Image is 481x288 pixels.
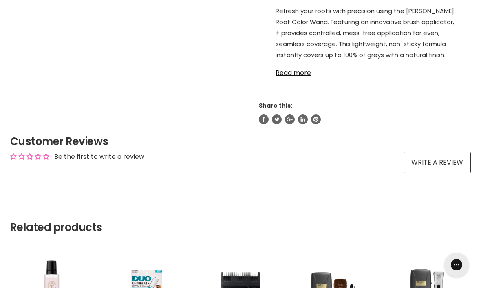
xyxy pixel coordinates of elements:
span: Refresh your roots with precision using the [PERSON_NAME] Root Color Wand. Featuring an innovativ... [276,7,454,103]
aside: Share this: [259,102,471,124]
h2: Related products [10,201,471,234]
a: Write a review [404,152,471,173]
div: Average rating is 0.00 stars [10,152,49,161]
iframe: Gorgias live chat messenger [440,250,473,280]
a: Read more [276,64,455,77]
span: Share this: [259,101,292,110]
div: Be the first to write a review [54,152,144,161]
h2: Customer Reviews [10,134,471,149]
